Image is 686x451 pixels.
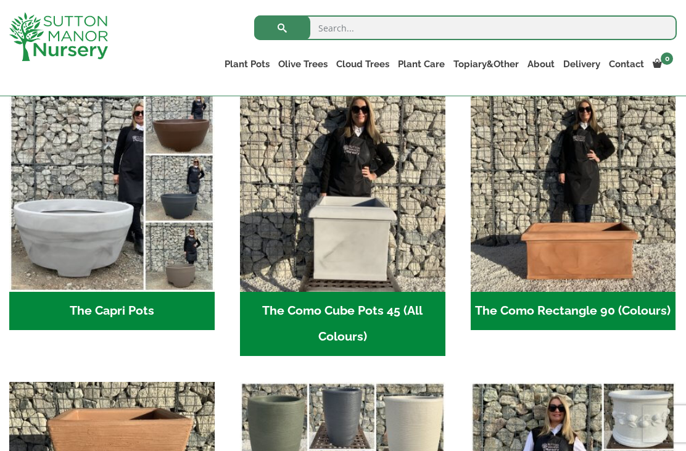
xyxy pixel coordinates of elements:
input: Search... [254,15,677,40]
h2: The Como Cube Pots 45 (All Colours) [240,292,445,356]
img: logo [9,12,108,61]
a: About [523,56,559,73]
a: Delivery [559,56,605,73]
img: The Capri Pots [9,86,215,292]
a: Plant Care [394,56,449,73]
a: Olive Trees [274,56,332,73]
a: Visit product category The Como Cube Pots 45 (All Colours) [240,86,445,355]
a: Cloud Trees [332,56,394,73]
a: Plant Pots [220,56,274,73]
a: Visit product category The Como Rectangle 90 (Colours) [471,86,676,329]
h2: The Como Rectangle 90 (Colours) [471,292,676,330]
span: 0 [661,52,673,65]
a: Topiary&Other [449,56,523,73]
a: 0 [648,56,677,73]
a: Visit product category The Capri Pots [9,86,215,329]
img: The Como Cube Pots 45 (All Colours) [240,86,445,292]
h2: The Capri Pots [9,292,215,330]
img: The Como Rectangle 90 (Colours) [471,86,676,292]
a: Contact [605,56,648,73]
